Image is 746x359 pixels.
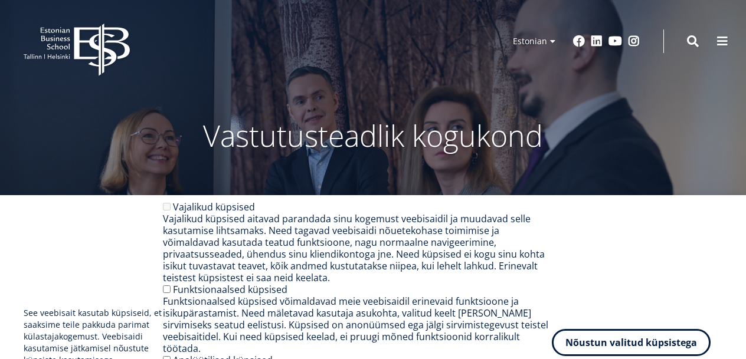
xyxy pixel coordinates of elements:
label: Vajalikud küpsised [173,200,255,213]
p: Vastutusteadlik kogukond [60,118,686,153]
div: Funktsionaalsed küpsised võimaldavad meie veebisaidil erinevaid funktsioone ja isikupärastamist. ... [163,295,552,354]
div: Vajalikud küpsised aitavad parandada sinu kogemust veebisaidil ja muudavad selle kasutamise lihts... [163,213,552,284]
label: Funktsionaalsed küpsised [173,283,287,296]
a: Instagram [628,35,640,47]
button: Nõustun valitud küpsistega [552,329,711,356]
a: Linkedin [591,35,603,47]
a: Youtube [608,35,622,47]
a: Facebook [573,35,585,47]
